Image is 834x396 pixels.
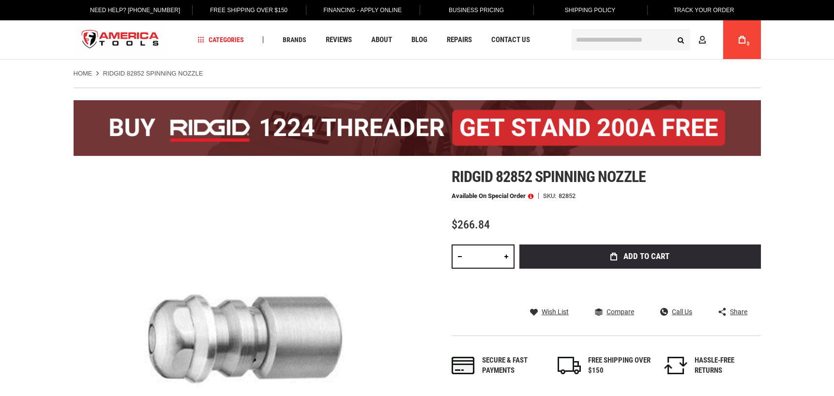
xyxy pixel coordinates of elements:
strong: RIDGID 82852 SPINNING NOZZLE [103,70,203,77]
a: Home [74,69,92,78]
a: Call Us [660,307,692,316]
img: payments [452,357,475,374]
span: 0 [747,41,750,46]
span: Reviews [326,36,352,44]
span: $266.84 [452,218,490,231]
img: BOGO: Buy the RIDGID® 1224 Threader (26092), get the 92467 200A Stand FREE! [74,100,761,156]
span: Add to Cart [623,252,669,260]
a: Blog [407,33,432,46]
span: Repairs [447,36,472,44]
span: Brands [283,36,306,43]
button: Add to Cart [519,244,761,269]
a: Contact Us [487,33,534,46]
strong: SKU [543,193,559,199]
div: 82852 [559,193,576,199]
span: Wish List [542,308,569,315]
a: Compare [595,307,634,316]
span: About [371,36,392,44]
a: store logo [74,22,167,58]
p: Available on Special Order [452,193,533,199]
img: America Tools [74,22,167,58]
img: shipping [558,357,581,374]
a: Wish List [530,307,569,316]
a: Reviews [321,33,356,46]
a: Brands [278,33,311,46]
div: HASSLE-FREE RETURNS [695,355,758,376]
a: About [367,33,396,46]
span: Compare [607,308,634,315]
div: FREE SHIPPING OVER $150 [588,355,651,376]
span: Share [730,308,747,315]
button: Search [672,30,690,49]
a: Repairs [442,33,476,46]
img: returns [664,357,687,374]
a: Categories [193,33,248,46]
span: Shipping Policy [565,7,616,14]
span: Contact Us [491,36,530,44]
span: Ridgid 82852 spinning nozzle [452,168,646,186]
span: Blog [411,36,427,44]
span: Call Us [672,308,692,315]
span: Categories [197,36,244,43]
div: Secure & fast payments [482,355,545,376]
a: 0 [733,20,751,59]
